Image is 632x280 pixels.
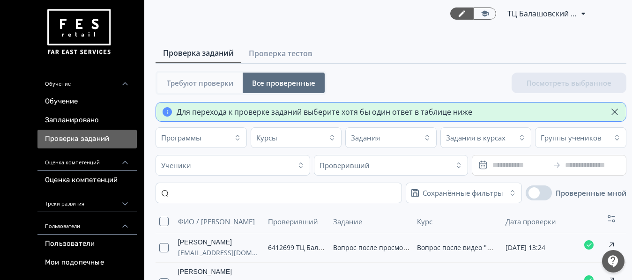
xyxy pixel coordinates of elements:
[37,212,137,235] div: Пользователи
[345,127,437,148] button: Задания
[161,133,201,142] div: Программы
[178,237,260,247] a: [PERSON_NAME]
[406,183,522,203] button: Сохранённые фильтры
[417,243,563,252] span: Вопрос после видео "Минипатрулирование"
[157,73,243,93] button: Требуют проверки
[37,235,137,253] a: Пользователи
[243,73,325,93] button: Все проверенные
[333,215,364,228] button: Задание
[177,106,472,118] div: Для перехода к проверке заданий выберите хотя бы один ответ в таблице ниже
[37,171,137,190] a: Оценка компетенций
[506,243,545,252] span: [DATE] 13:24
[178,266,260,277] a: [PERSON_NAME]
[446,133,506,142] div: Задания в курсах
[440,127,532,148] button: Задания в курсах
[37,130,137,148] a: Проверка заданий
[45,6,112,59] img: https://files.teachbase.ru/system/account/57463/logo/medium-936fc5084dd2c598f50a98b9cbe0469a.png
[178,215,257,228] button: ФИО / [PERSON_NAME]
[178,217,255,226] span: ФИО / [PERSON_NAME]
[535,127,626,148] button: Группы учеников
[268,215,320,228] button: Проверивший
[268,243,430,252] span: 6412699 ТЦ Балашовский Пассаж [PERSON_NAME]
[413,233,502,263] td: Вопрос после видео "Минипатрулирование"
[163,47,234,59] span: Проверка заданий
[251,127,342,148] button: Курсы
[161,161,191,170] div: Ученики
[264,233,329,263] td: 6412699 ТЦ Балашовский Пассаж Балашов СИН
[320,161,370,170] div: Проверивший
[37,253,137,272] a: Мои подопечные
[156,127,247,148] button: Программы
[556,188,626,198] label: Проверенные мной
[473,7,496,20] a: Переключиться в режим ученика
[37,190,137,212] div: Треки развития
[167,78,233,88] span: Требуют проверки
[178,247,260,258] span: [EMAIL_ADDRESS][DOMAIN_NAME]
[333,217,362,226] span: Задание
[249,48,312,59] span: Проверка тестов
[37,70,137,92] div: Обучение
[37,111,137,130] a: Запланировано
[329,233,413,263] td: Вопрос после просмотра видео 😎
[512,73,626,93] button: Посмотреть выбранное
[268,217,318,226] span: Проверивший
[37,92,137,111] a: Обучение
[333,243,445,252] span: Вопрос после просмотра видео 😎
[252,78,315,88] span: Все проверенные
[502,233,580,263] td: 13.10.2025 в 13:24
[423,188,503,198] div: Сохранённые фильтры
[351,133,380,142] div: Задания
[156,155,310,176] button: Ученики
[314,155,468,176] button: Проверивший
[541,133,602,142] div: Группы учеников
[417,215,434,228] button: Курс
[37,148,137,171] div: Оценка компетенций
[256,133,277,142] div: Курсы
[506,217,556,226] span: Дата проверки
[506,215,558,228] button: Дата проверки
[417,217,432,226] span: Курс
[507,8,578,19] span: ТЦ Балашовский Пассаж Балашов СИН 6412699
